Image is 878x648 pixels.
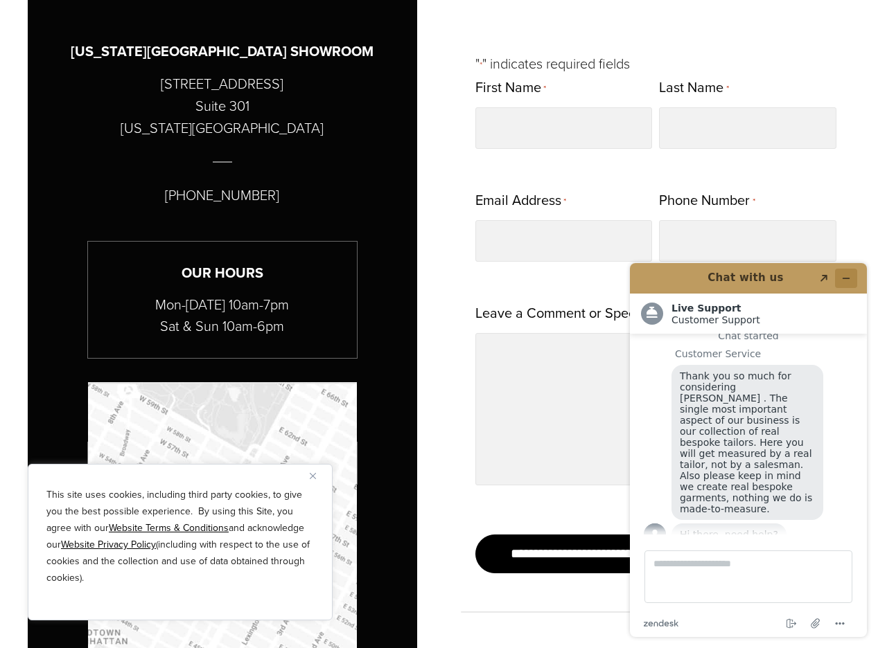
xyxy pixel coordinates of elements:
[30,10,59,22] span: Chat
[475,300,710,327] label: Leave a Comment or Specific Request
[475,53,837,75] p: " " indicates required fields
[46,487,314,586] p: This site uses cookies, including third party cookies, to give you the best possible experience. ...
[88,262,357,284] h3: Our Hours
[475,188,566,215] label: Email Address
[659,188,755,215] label: Phone Number
[659,75,728,102] label: Last Name
[71,41,374,62] h3: [US_STATE][GEOGRAPHIC_DATA] SHOWROOM
[475,75,546,102] label: First Name
[61,537,156,552] a: Website Privacy Policy
[165,184,279,206] p: [PHONE_NUMBER]
[109,521,229,535] a: Website Terms & Conditions
[619,252,878,648] iframe: Find more information here
[121,73,324,139] p: [STREET_ADDRESS] Suite 301 [US_STATE][GEOGRAPHIC_DATA]
[310,473,316,479] img: Close
[88,294,357,337] p: Mon-[DATE] 10am-7pm Sat & Sun 10am-6pm
[310,467,326,484] button: Close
